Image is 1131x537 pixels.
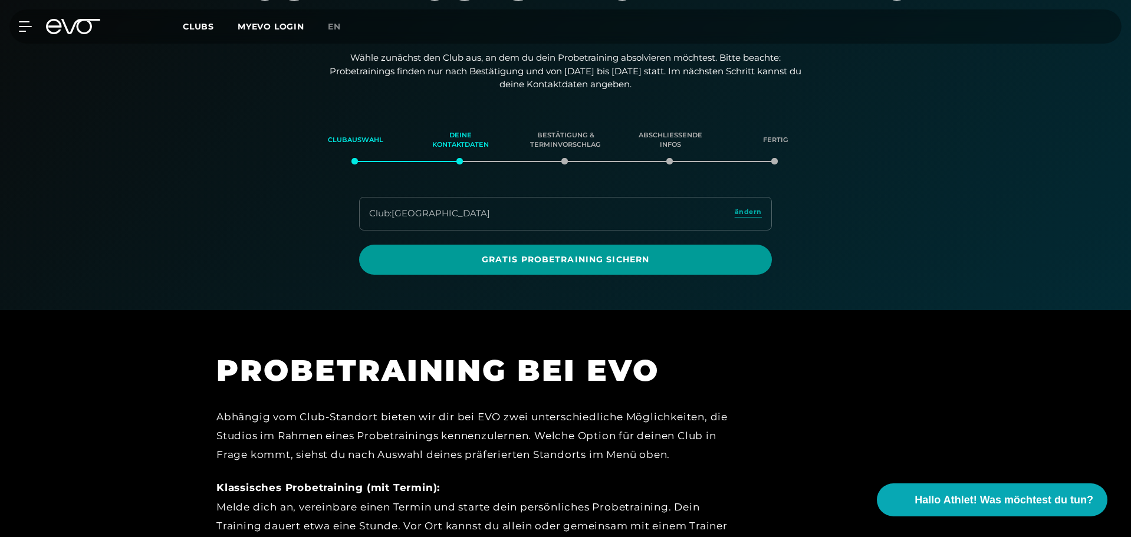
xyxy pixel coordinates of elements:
[528,124,603,156] div: Bestätigung & Terminvorschlag
[238,21,304,32] a: MYEVO LOGIN
[369,207,490,220] div: Club : [GEOGRAPHIC_DATA]
[328,20,355,34] a: en
[877,483,1107,516] button: Hallo Athlet! Was möchtest du tun?
[183,21,238,32] a: Clubs
[633,124,708,156] div: Abschließende Infos
[183,21,214,32] span: Clubs
[330,51,801,91] p: Wähle zunächst den Club aus, an dem du dein Probetraining absolvieren möchtest. Bitte beachte: Pr...
[423,124,498,156] div: Deine Kontaktdaten
[738,124,813,156] div: Fertig
[359,245,772,275] a: Gratis Probetraining sichern
[387,253,744,266] span: Gratis Probetraining sichern
[216,407,747,464] div: Abhängig vom Club-Standort bieten wir dir bei EVO zwei unterschiedliche Möglichkeiten, die Studio...
[735,207,762,217] span: ändern
[318,124,393,156] div: Clubauswahl
[735,207,762,220] a: ändern
[216,351,747,390] h1: PROBETRAINING BEI EVO
[328,21,341,32] span: en
[915,492,1093,508] span: Hallo Athlet! Was möchtest du tun?
[216,482,440,493] strong: Klassisches Probetraining (mit Termin):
